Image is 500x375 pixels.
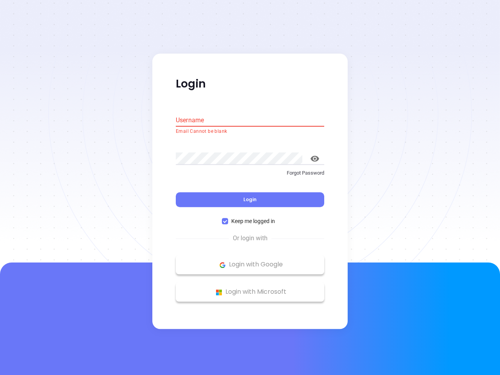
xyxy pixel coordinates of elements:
img: Microsoft Logo [214,287,224,297]
p: Login with Google [180,259,320,271]
span: Keep me logged in [228,217,278,226]
button: Microsoft Logo Login with Microsoft [176,282,324,302]
p: Login [176,77,324,91]
p: Email Cannot be blank [176,128,324,136]
button: toggle password visibility [305,149,324,168]
img: Google Logo [218,260,227,270]
span: Login [243,196,257,203]
p: Forgot Password [176,169,324,177]
button: Login [176,193,324,207]
span: Or login with [229,234,271,243]
p: Login with Microsoft [180,286,320,298]
button: Google Logo Login with Google [176,255,324,275]
a: Forgot Password [176,169,324,183]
